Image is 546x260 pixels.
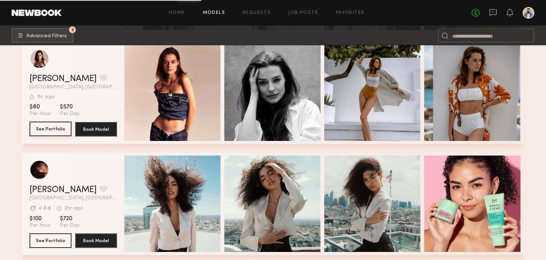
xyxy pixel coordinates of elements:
[243,11,271,15] a: Requests
[60,222,80,229] span: Per Day
[12,28,73,43] button: 3Advanced Filters
[336,11,365,15] a: Favorites
[30,111,51,117] span: Per Hour
[39,206,51,211] div: < 3 d
[71,28,74,31] span: 3
[75,122,117,137] button: Book Model
[30,74,97,83] a: [PERSON_NAME]
[30,222,51,229] span: Per Hour
[30,122,71,136] button: See Portfolio
[30,122,71,137] a: See Portfolio
[75,233,117,248] button: Book Model
[30,215,51,222] span: $100
[64,206,83,211] div: 2hr ago
[30,196,117,201] span: [GEOGRAPHIC_DATA], [GEOGRAPHIC_DATA]
[203,11,225,15] a: Models
[30,233,71,248] button: See Portfolio
[30,103,51,111] span: $80
[30,85,117,90] span: [GEOGRAPHIC_DATA], [GEOGRAPHIC_DATA]
[169,11,185,15] a: Home
[60,111,80,117] span: Per Day
[26,34,67,39] span: Advanced Filters
[60,103,80,111] span: $570
[30,186,97,194] a: [PERSON_NAME]
[288,11,318,15] a: Job Posts
[60,215,80,222] span: $720
[37,95,55,100] div: 1hr ago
